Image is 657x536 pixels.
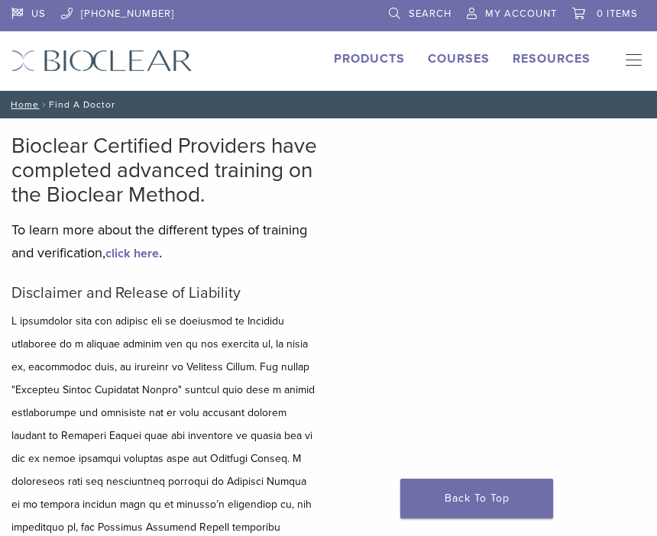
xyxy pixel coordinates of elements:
[11,284,317,302] h5: Disclaimer and Release of Liability
[334,51,405,66] a: Products
[6,99,39,110] a: Home
[409,8,451,20] span: Search
[105,246,159,261] a: click here
[11,134,317,207] h2: Bioclear Certified Providers have completed advanced training on the Bioclear Method.
[613,50,646,73] nav: Primary Navigation
[485,8,557,20] span: My Account
[400,479,553,518] a: Back To Top
[11,218,317,264] p: To learn more about the different types of training and verification, .
[513,51,591,66] a: Resources
[39,101,49,108] span: /
[11,50,193,72] img: Bioclear
[428,51,490,66] a: Courses
[597,8,638,20] span: 0 items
